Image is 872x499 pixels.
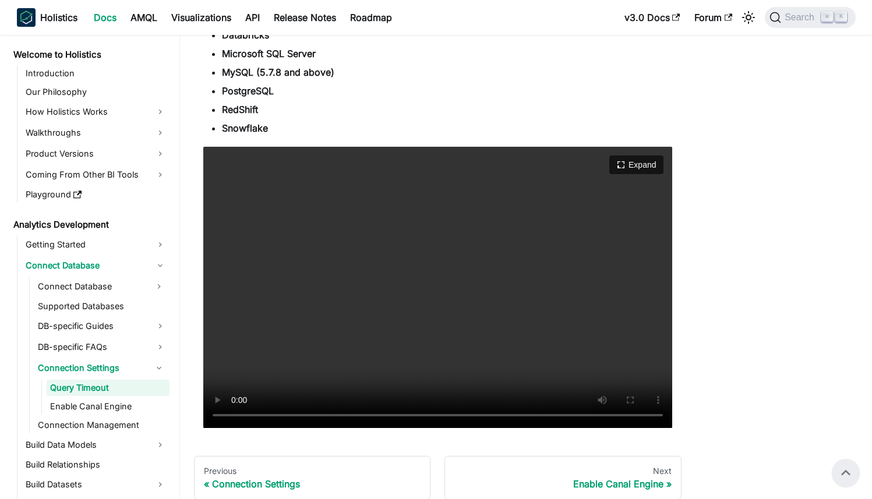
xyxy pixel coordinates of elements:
[267,8,343,27] a: Release Notes
[343,8,399,27] a: Roadmap
[149,359,170,377] button: Collapse sidebar category 'Connection Settings'
[617,8,687,27] a: v3.0 Docs
[222,104,258,115] strong: RedShift
[821,12,833,22] kbd: ⌘
[204,466,421,476] div: Previous
[17,8,36,27] img: Holistics
[222,85,274,97] strong: PostgreSQL
[454,478,672,490] div: Enable Canal Engine
[222,29,269,41] strong: Databricks
[149,277,170,296] button: Expand sidebar category 'Connect Database'
[22,186,170,203] a: Playground
[40,10,77,24] b: Holistics
[34,359,149,377] a: Connection Settings
[5,35,180,499] nav: Docs sidebar
[123,8,164,27] a: AMQL
[34,317,170,335] a: DB-specific Guides
[835,12,847,22] kbd: K
[222,66,334,78] strong: MySQL (5.7.8 and above)
[22,165,170,184] a: Coming From Other BI Tools
[204,478,421,490] div: Connection Settings
[22,436,170,454] a: Build Data Models
[781,12,821,23] span: Search
[22,84,170,100] a: Our Philosophy
[238,8,267,27] a: API
[22,475,170,494] a: Build Datasets
[222,122,268,134] strong: Snowflake
[34,338,170,356] a: DB-specific FAQs
[47,380,170,396] a: Query Timeout
[203,147,672,428] video: Your browser does not support embedding video, but you can .
[687,8,739,27] a: Forum
[34,417,170,433] a: Connection Management
[22,123,170,142] a: Walkthroughs
[22,235,170,254] a: Getting Started
[10,47,170,63] a: Welcome to Holistics
[47,398,170,415] a: Enable Canal Engine
[34,298,170,314] a: Supported Databases
[164,8,238,27] a: Visualizations
[22,256,170,275] a: Connect Database
[609,155,663,174] button: Expand video
[22,144,170,163] a: Product Versions
[222,48,316,59] strong: Microsoft SQL Server
[22,456,170,473] a: Build Relationships
[10,217,170,233] a: Analytics Development
[765,7,855,28] button: Search (Command+K)
[22,65,170,82] a: Introduction
[34,277,149,296] a: Connect Database
[22,102,170,121] a: How Holistics Works
[87,8,123,27] a: Docs
[17,8,77,27] a: HolisticsHolistics
[739,8,758,27] button: Switch between dark and light mode (currently light mode)
[454,466,672,476] div: Next
[832,459,860,487] button: Scroll back to top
